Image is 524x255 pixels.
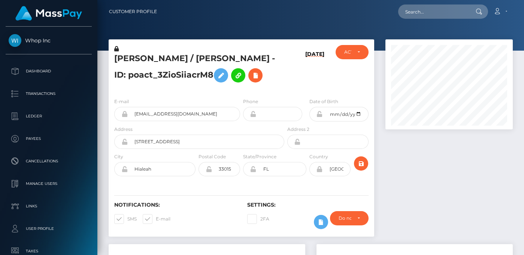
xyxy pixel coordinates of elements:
label: Country [309,153,328,160]
label: Postal Code [199,153,226,160]
h6: [DATE] [305,51,324,89]
p: Cancellations [9,156,89,167]
a: Links [6,197,92,216]
p: User Profile [9,223,89,234]
p: Links [9,201,89,212]
p: Ledger [9,111,89,122]
label: Date of Birth [309,98,338,105]
label: 2FA [247,214,269,224]
p: Manage Users [9,178,89,189]
input: Search... [398,4,469,19]
div: ACTIVE [344,49,351,55]
a: Payees [6,129,92,148]
label: E-mail [143,214,170,224]
label: Address [114,126,133,133]
div: Do not require [339,215,351,221]
img: MassPay Logo [15,6,82,21]
label: SMS [114,214,137,224]
a: Manage Users [6,174,92,193]
h6: Settings: [247,202,369,208]
p: Transactions [9,88,89,99]
button: Do not require [330,211,369,225]
a: Cancellations [6,152,92,171]
button: ACTIVE [336,45,369,59]
h5: [PERSON_NAME] / [PERSON_NAME] - ID: poact_3ZioSiiacrM8 [114,53,280,86]
span: Whop Inc [6,37,92,44]
a: Transactions [6,84,92,103]
a: Customer Profile [109,4,157,19]
label: Phone [243,98,258,105]
label: City [114,153,123,160]
h6: Notifications: [114,202,236,208]
label: State/Province [243,153,276,160]
p: Payees [9,133,89,144]
label: E-mail [114,98,129,105]
img: Whop Inc [9,34,21,47]
a: User Profile [6,219,92,238]
a: Dashboard [6,62,92,81]
p: Dashboard [9,66,89,77]
a: Ledger [6,107,92,126]
label: Address 2 [287,126,309,133]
